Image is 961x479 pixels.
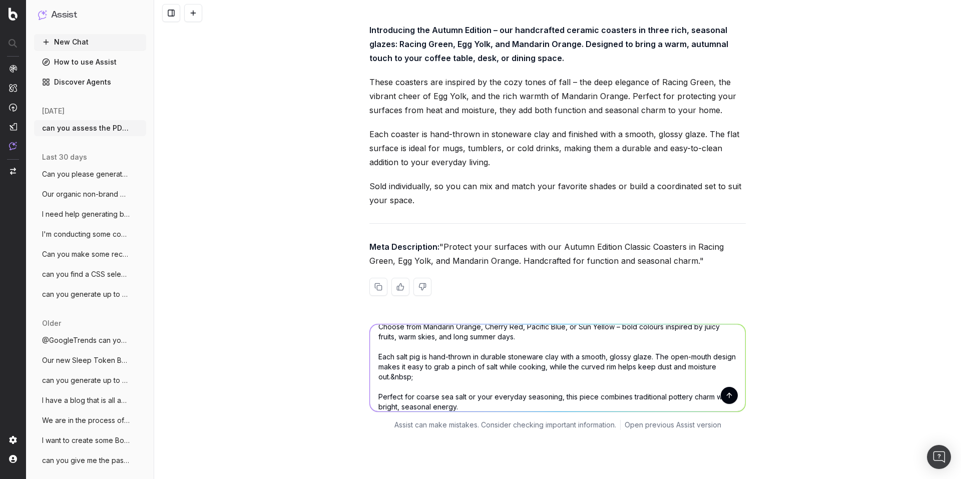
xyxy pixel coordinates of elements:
span: I need help generating blog ideas for ac [42,209,130,219]
button: We are in the process of developing a ne [34,412,146,428]
span: We are in the process of developing a ne [42,415,130,425]
button: I need help generating blog ideas for ac [34,206,146,222]
button: I have a blog that is all about Baby's F [34,392,146,408]
p: Sold individually, so you can mix and match your favorite shades or build a coordinated set to su... [369,179,746,207]
span: Our new Sleep Token Band Tshirts are a m [42,355,130,365]
img: Switch project [10,168,16,175]
h1: Assist [51,8,77,22]
button: Our new Sleep Token Band Tshirts are a m [34,352,146,368]
img: Activation [9,103,17,112]
span: can you generate up to 2 meta descriptio [42,375,130,385]
span: [DATE] [42,106,65,116]
span: @GoogleTrends can you analyse google tre [42,335,130,345]
img: Assist [9,142,17,150]
img: Studio [9,123,17,131]
span: can you find a CSS selector that will ex [42,269,130,279]
span: I'm conducting some competitor research [42,229,130,239]
button: can you assess the PDP content and repli [34,120,146,136]
button: Assist [38,8,142,22]
img: Analytics [9,65,17,73]
strong: Meta Description: [369,242,439,252]
button: can you generate up to 3 meta titles for [34,286,146,302]
img: Intelligence [9,84,17,92]
button: can you generate up to 2 meta descriptio [34,372,146,388]
img: Botify logo [9,8,18,21]
span: can you generate up to 3 meta titles for [42,289,130,299]
p: These coasters are inspired by the cozy tones of fall – the deep elegance of Racing Green, the vi... [369,75,746,117]
button: Can you please generate me a blog post a [34,166,146,182]
p: Assist can make mistakes. Consider checking important information. [394,420,616,430]
span: I want to create some Botify custom repo [42,435,130,445]
div: Open Intercom Messenger [927,445,951,469]
span: Can you please generate me a blog post a [42,169,130,179]
span: can you give me the past 90 days keyword [42,455,130,465]
a: Discover Agents [34,74,146,90]
textarea: can you adapt this copy for our autumn edition salt pigs in racing green, egg yolk and mandarin o... [370,324,745,411]
p: Each coaster is hand-thrown in stoneware clay and finished with a smooth, glossy glaze. The flat ... [369,127,746,169]
button: @GoogleTrends can you analyse google tre [34,332,146,348]
button: I'm conducting some competitor research [34,226,146,242]
a: Open previous Assist version [625,420,721,430]
span: Our organic non-brand CTR for our Mens C [42,189,130,199]
img: Assist [38,10,47,20]
button: New Chat [34,34,146,50]
img: My account [9,455,17,463]
button: Our organic non-brand CTR for our Mens C [34,186,146,202]
strong: Introducing the Autumn Edition – our handcrafted ceramic coasters in three rich, seasonal glazes:... [369,25,730,63]
span: older [42,318,61,328]
button: Can you make some recommendations on how [34,246,146,262]
span: Can you make some recommendations on how [42,249,130,259]
a: How to use Assist [34,54,146,70]
span: can you assess the PDP content and repli [42,123,130,133]
p: "Protect your surfaces with our Autumn Edition Classic Coasters in Racing Green, Egg Yolk, and Ma... [369,240,746,268]
span: last 30 days [42,152,87,162]
button: I want to create some Botify custom repo [34,432,146,448]
button: can you give me the past 90 days keyword [34,452,146,468]
img: Setting [9,436,17,444]
button: can you find a CSS selector that will ex [34,266,146,282]
span: I have a blog that is all about Baby's F [42,395,130,405]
